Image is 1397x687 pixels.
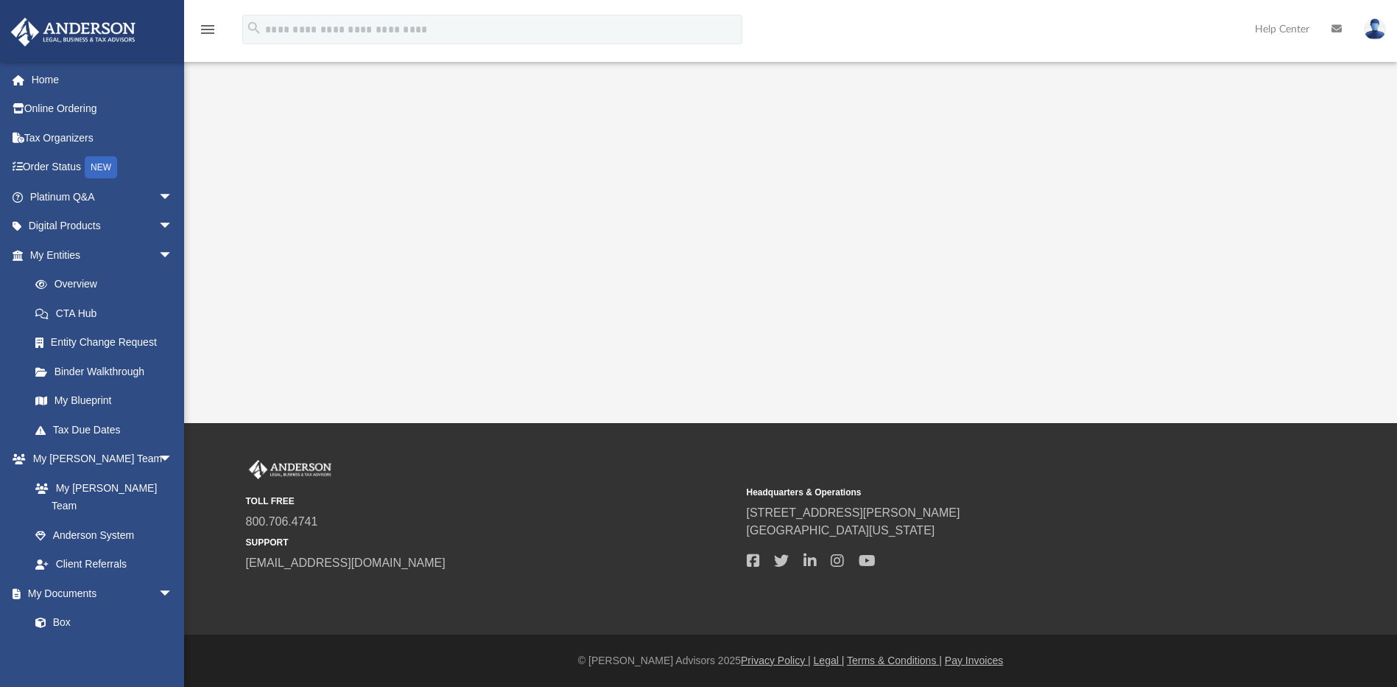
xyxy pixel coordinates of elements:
a: [EMAIL_ADDRESS][DOMAIN_NAME] [246,557,446,569]
img: User Pic [1364,18,1386,40]
a: Box [21,608,180,638]
i: menu [199,21,217,38]
a: Legal | [814,655,845,666]
a: Digital Productsarrow_drop_down [10,212,195,241]
a: Tax Organizers [10,123,195,153]
a: Order StatusNEW [10,153,195,183]
img: Anderson Advisors Platinum Portal [246,460,334,479]
a: My Documentsarrow_drop_down [10,579,188,608]
div: © [PERSON_NAME] Advisors 2025 [184,653,1397,669]
a: Meeting Minutes [21,637,188,666]
a: My [PERSON_NAME] Team [21,473,180,520]
a: Client Referrals [21,550,188,579]
a: Privacy Policy | [741,655,811,666]
small: SUPPORT [246,536,736,549]
a: Online Ordering [10,94,195,124]
a: Entity Change Request [21,328,195,358]
a: menu [199,28,217,38]
a: Anderson System [21,520,188,550]
a: My Entitiesarrow_drop_down [10,240,195,270]
a: CTA Hub [21,299,195,328]
a: [GEOGRAPHIC_DATA][US_STATE] [747,524,935,537]
small: Headquarters & Operations [747,486,1237,499]
span: arrow_drop_down [158,212,188,242]
span: arrow_drop_down [158,579,188,609]
a: Overview [21,270,195,299]
span: arrow_drop_down [158,182,188,212]
a: Binder Walkthrough [21,357,195,386]
span: arrow_drop_down [158,240,188,271]
small: TOLL FREE [246,495,736,508]
i: search [246,20,262,36]
a: Pay Invoices [945,655,1003,666]
a: Tax Due Dates [21,415,195,444]
a: Home [10,65,195,94]
img: Anderson Advisors Platinum Portal [7,18,140,46]
span: arrow_drop_down [158,444,188,475]
a: Terms & Conditions | [847,655,942,666]
a: My [PERSON_NAME] Teamarrow_drop_down [10,444,188,474]
a: 800.706.4741 [246,515,318,528]
div: NEW [85,156,117,178]
a: My Blueprint [21,386,188,416]
a: [STREET_ADDRESS][PERSON_NAME] [747,506,960,519]
a: Platinum Q&Aarrow_drop_down [10,182,195,212]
